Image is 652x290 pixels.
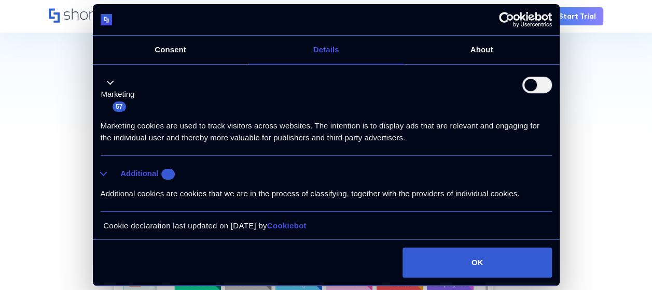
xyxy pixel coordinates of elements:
[101,77,141,113] button: Marketing (57)
[93,36,248,64] a: Consent
[403,248,551,278] button: OK
[461,12,552,27] a: Usercentrics Cookiebot - opens in a new window
[404,36,560,64] a: About
[248,36,404,64] a: Details
[267,221,307,230] a: Cookiebot
[101,121,539,142] span: Marketing cookies are used to track visitors across websites. The intention is to display ads tha...
[113,102,126,112] span: 57
[101,14,113,26] img: logo
[95,220,557,240] div: Cookie declaration last updated on [DATE] by
[551,7,603,25] a: Start Trial
[101,89,135,100] label: Marketing
[161,169,175,179] span: 10
[101,189,520,198] span: Additional cookies are cookies that we are in the process of classifying, together with the provi...
[600,240,652,290] iframe: Chat Widget
[49,8,133,24] a: Home
[101,167,182,180] button: Additional (10)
